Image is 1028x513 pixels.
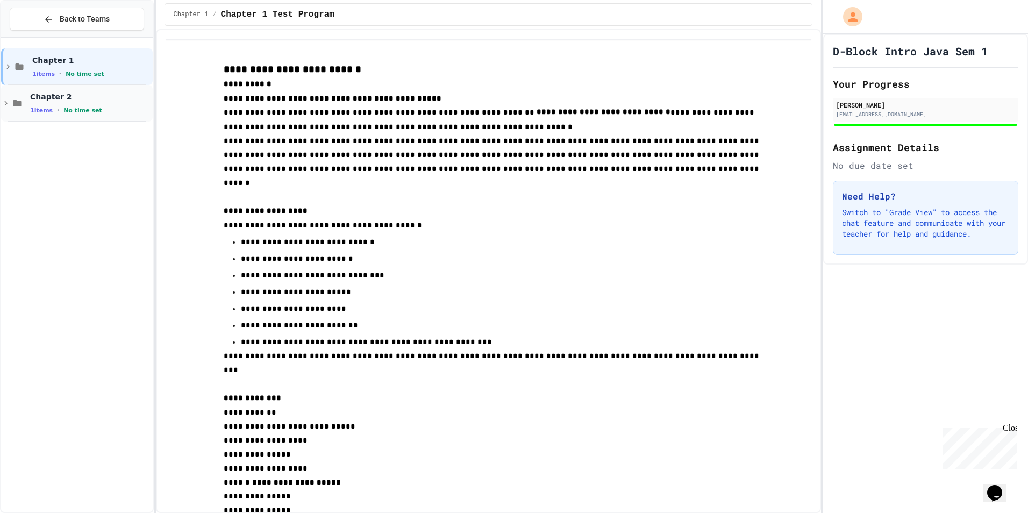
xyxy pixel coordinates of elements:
h1: D-Block Intro Java Sem 1 [833,44,988,59]
h2: Your Progress [833,76,1018,91]
div: Chat with us now!Close [4,4,74,68]
span: Chapter 2 [30,92,151,102]
h3: Need Help? [842,190,1009,203]
iframe: chat widget [939,423,1017,469]
span: No time set [63,107,102,114]
span: Back to Teams [60,13,110,25]
span: Chapter 1 [174,10,209,19]
h2: Assignment Details [833,140,1018,155]
div: [EMAIL_ADDRESS][DOMAIN_NAME] [836,110,1015,118]
p: Switch to "Grade View" to access the chat feature and communicate with your teacher for help and ... [842,207,1009,239]
span: Chapter 1 [32,55,151,65]
div: My Account [832,4,865,29]
span: / [212,10,216,19]
span: 1 items [32,70,55,77]
button: Back to Teams [10,8,144,31]
span: 1 items [30,107,53,114]
div: [PERSON_NAME] [836,100,1015,110]
div: No due date set [833,159,1018,172]
span: No time set [66,70,104,77]
span: Chapter 1 Test Program [221,8,334,21]
span: • [59,69,61,78]
iframe: chat widget [983,470,1017,502]
span: • [57,106,59,115]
